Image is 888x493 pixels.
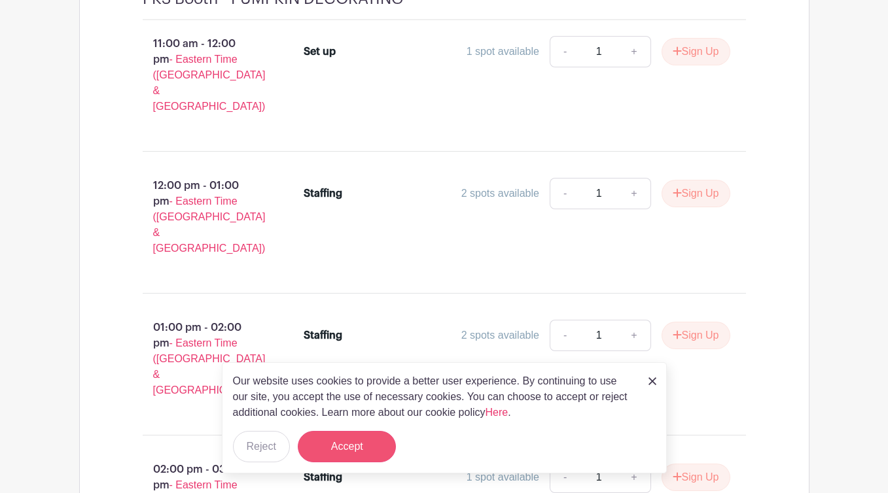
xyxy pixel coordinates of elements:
span: - Eastern Time ([GEOGRAPHIC_DATA] & [GEOGRAPHIC_DATA]) [153,337,266,396]
a: Here [486,407,508,418]
div: 2 spots available [461,186,539,201]
div: 1 spot available [467,469,539,485]
a: + [618,36,650,67]
div: 2 spots available [461,328,539,343]
div: Staffing [304,469,342,485]
a: - [550,36,580,67]
div: Set up [304,44,336,59]
a: - [550,462,580,493]
div: 1 spot available [467,44,539,59]
button: Sign Up [662,464,730,491]
button: Reject [233,431,290,462]
a: + [618,320,650,351]
a: - [550,320,580,351]
button: Sign Up [662,322,730,349]
p: 12:00 pm - 01:00 pm [122,173,283,262]
span: - Eastern Time ([GEOGRAPHIC_DATA] & [GEOGRAPHIC_DATA]) [153,54,266,112]
p: 01:00 pm - 02:00 pm [122,314,283,403]
a: + [618,462,650,493]
img: close_button-5f87c8562297e5c2d7936805f587ecaba9071eb48480494691a3f1689db116b3.svg [648,377,656,385]
a: + [618,178,650,209]
div: Staffing [304,328,342,343]
span: - Eastern Time ([GEOGRAPHIC_DATA] & [GEOGRAPHIC_DATA]) [153,195,266,254]
p: 11:00 am - 12:00 pm [122,31,283,120]
p: Our website uses cookies to provide a better user experience. By continuing to use our site, you ... [233,373,635,420]
button: Accept [298,431,396,462]
a: - [550,178,580,209]
div: Staffing [304,186,342,201]
button: Sign Up [662,38,730,65]
button: Sign Up [662,180,730,207]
